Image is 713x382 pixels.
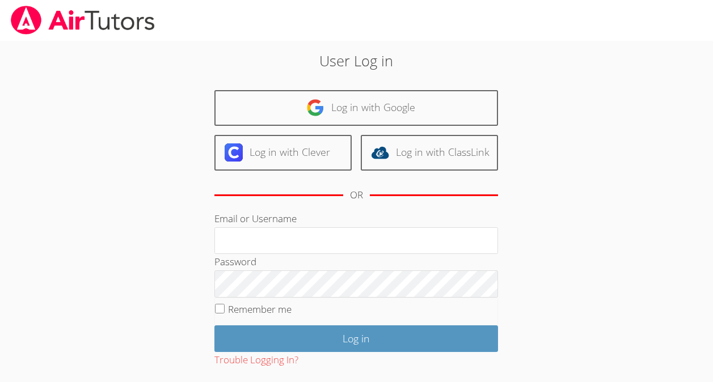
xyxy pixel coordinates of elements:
label: Email or Username [214,212,297,225]
a: Log in with Google [214,90,498,126]
label: Password [214,255,256,268]
a: Log in with Clever [214,135,352,171]
input: Log in [214,325,498,352]
div: OR [350,187,363,203]
label: Remember me [228,303,292,316]
img: google-logo-50288ca7cdecda66e5e0955fdab243c47b7ad437acaf1139b6f446037453330a.svg [306,99,324,117]
img: classlink-logo-d6bb404cc1216ec64c9a2012d9dc4662098be43eaf13dc465df04b49fa7ab582.svg [371,143,389,162]
img: clever-logo-6eab21bc6e7a338710f1a6ff85c0baf02591cd810cc4098c63d3a4b26e2feb20.svg [225,143,243,162]
img: airtutors_banner-c4298cdbf04f3fff15de1276eac7730deb9818008684d7c2e4769d2f7ddbe033.png [10,6,156,35]
h2: User Log in [164,50,549,71]
a: Log in with ClassLink [361,135,498,171]
button: Trouble Logging In? [214,352,298,368]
